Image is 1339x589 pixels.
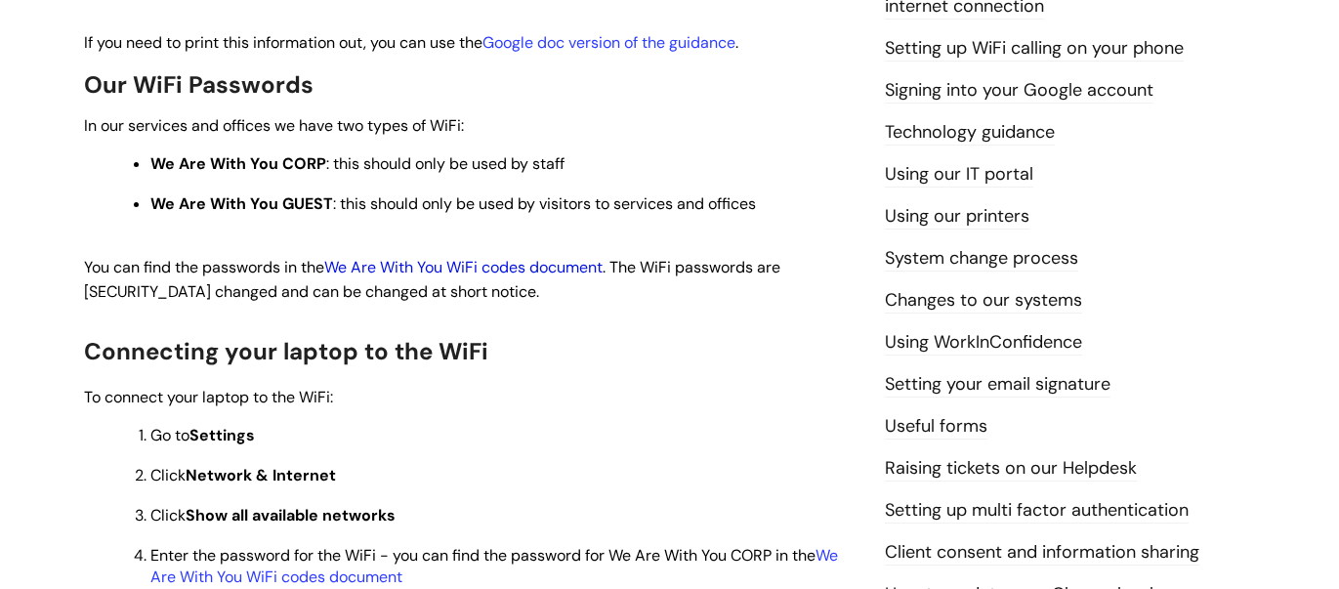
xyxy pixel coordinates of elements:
span: Click [150,465,336,485]
a: Google doc version of the guidance [482,32,735,53]
span: If you need to print this information out, you can use the . [84,32,738,53]
span: To connect your laptop to the WiFi: [84,387,333,407]
a: We Are With You WiFi codes document [324,257,603,277]
a: We Are With You WiFi codes document [150,545,838,587]
a: Using our IT portal [885,162,1033,188]
strong: We Are With You GUEST [150,193,333,214]
a: System change process [885,246,1078,272]
a: Setting your email signature [885,372,1110,398]
strong: Settings [189,425,255,445]
a: Using WorkInConfidence [885,330,1082,356]
a: Using our printers [885,204,1029,230]
span: Click [150,505,396,526]
span: In our services and offices we have two types of WiFi: [84,115,464,136]
strong: We Are With You CORP [150,153,326,174]
strong: Show all available networks [186,505,396,526]
span: Our WiFi Passwords [84,69,314,100]
a: Useful forms [885,414,987,440]
a: Raising tickets on our Helpdesk [885,456,1137,482]
a: Setting up WiFi calling on your phone [885,36,1184,62]
span: : this should only be used by staff [150,153,565,174]
a: Signing into your Google account [885,78,1153,104]
span: : this should only be used by visitors to services and offices [150,193,756,214]
a: Client consent and information sharing [885,540,1199,566]
strong: Network & Internet [186,465,336,485]
a: Changes to our systems [885,288,1082,314]
span: Go to [150,425,255,445]
span: You can find the passwords in the . The WiFi passwords are [SECURITY_DATA] changed and can be cha... [84,257,780,302]
a: Setting up multi factor authentication [885,498,1189,524]
a: Technology guidance [885,120,1055,146]
span: Connecting your laptop to the WiFi [84,336,488,366]
span: Enter the password for the WiFi - you can find the password for We Are With You CORP in the [150,545,838,587]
